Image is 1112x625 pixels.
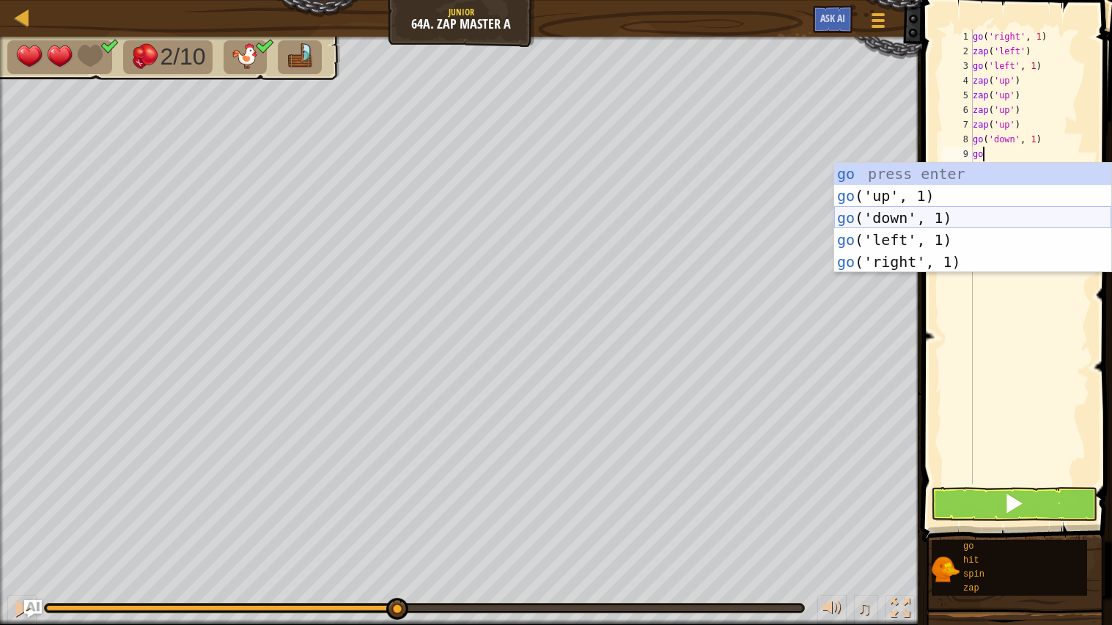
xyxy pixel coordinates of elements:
li: Your hero must survive. [7,40,112,74]
span: spin [963,569,984,580]
div: 7 [943,117,973,132]
div: 5 [943,88,973,103]
span: 2/10 [160,43,205,70]
img: portrait.png [932,555,960,583]
span: ♫ [857,597,872,619]
li: Humans must survive. [224,40,268,74]
button: Ask AI [24,600,42,618]
span: go [963,541,973,552]
span: hit [963,555,979,566]
button: Show game menu [860,6,896,40]
div: 9 [943,147,973,161]
div: 6 [943,103,973,117]
div: 2 [943,44,973,59]
li: Defeat the enemies. [123,40,213,74]
div: 1 [943,29,973,44]
div: 4 [943,73,973,88]
button: Shift+Enter: Run current code. [931,487,1098,521]
button: Ctrl + P: Pause [7,595,37,625]
button: ♫ [854,595,879,625]
button: Toggle fullscreen [885,595,915,625]
div: 8 [943,132,973,147]
div: 3 [943,59,973,73]
li: Go to the raft. [278,40,322,74]
button: Ask AI [813,6,853,33]
button: Adjust volume [817,595,847,625]
span: Ask AI [820,11,845,25]
span: zap [963,583,979,593]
